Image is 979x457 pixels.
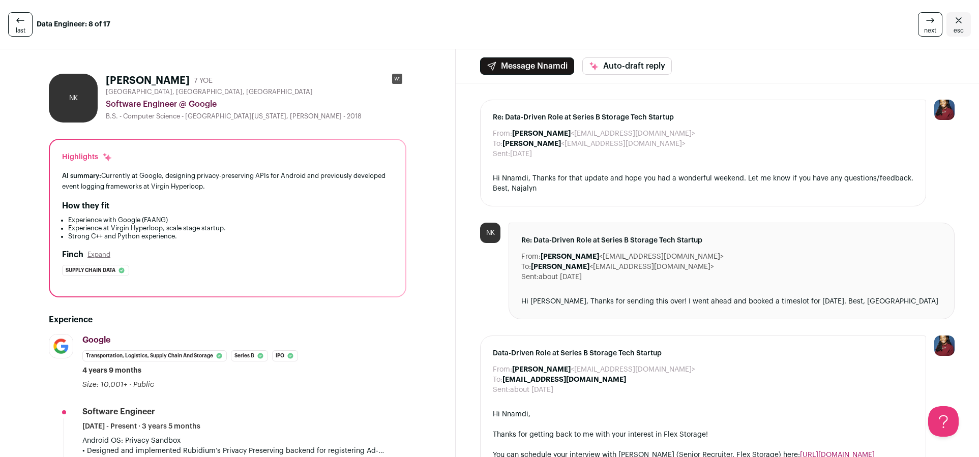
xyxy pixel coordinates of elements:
[82,436,406,446] p: Android OS: Privacy Sandbox
[521,252,541,262] dt: From:
[493,364,512,375] dt: From:
[493,112,913,123] span: Re: Data-Driven Role at Series B Storage Tech Startup
[62,172,101,179] span: AI summary:
[510,149,532,159] dd: [DATE]
[541,253,599,260] b: [PERSON_NAME]
[493,385,510,395] dt: Sent:
[82,365,141,376] span: 4 years 9 months
[493,409,913,419] div: Hi Nnamdi,
[106,74,190,88] h1: [PERSON_NAME]
[68,224,393,232] li: Experience at Virgin Hyperloop, scale stage startup.
[493,375,502,385] dt: To:
[231,350,268,361] li: Series B
[510,385,553,395] dd: about [DATE]
[512,364,695,375] dd: <[EMAIL_ADDRESS][DOMAIN_NAME]>
[946,12,971,37] a: Close
[49,74,98,123] div: NK
[521,235,942,246] span: Re: Data-Driven Role at Series B Storage Tech Startup
[493,149,510,159] dt: Sent:
[106,88,313,96] span: [GEOGRAPHIC_DATA], [GEOGRAPHIC_DATA], [GEOGRAPHIC_DATA]
[82,336,110,344] span: Google
[928,406,959,437] iframe: Help Scout Beacon - Open
[82,406,155,417] div: Software Engineer
[133,381,154,388] span: Public
[106,112,406,120] div: B.S. - Computer Science - [GEOGRAPHIC_DATA][US_STATE], [PERSON_NAME] - 2018
[934,336,955,356] img: 10010497-medium_jpg
[541,252,724,262] dd: <[EMAIL_ADDRESS][DOMAIN_NAME]>
[8,12,33,37] a: last
[62,249,83,261] h2: Finch
[68,216,393,224] li: Experience with Google (FAANG)
[480,223,500,243] div: NK
[62,152,112,162] div: Highlights
[521,262,531,272] dt: To:
[582,57,672,75] button: Auto-draft reply
[62,200,109,212] h2: How they fit
[68,232,393,240] li: Strong C++ and Python experience.
[272,350,298,361] li: IPO
[106,98,406,110] div: Software Engineer @ Google
[480,57,574,75] button: Message Nnamdi
[531,262,714,272] dd: <[EMAIL_ADDRESS][DOMAIN_NAME]>
[493,173,913,194] div: Hi Nnamdi, Thanks for that update and hope you had a wonderful weekend. Let me know if you have a...
[512,366,571,373] b: [PERSON_NAME]
[502,140,561,147] b: [PERSON_NAME]
[49,314,406,326] h2: Experience
[62,170,393,192] div: Currently at Google, designing privacy-preserving APIs for Android and previously developed event...
[82,421,200,432] span: [DATE] - Present · 3 years 5 months
[918,12,942,37] a: next
[493,430,913,440] div: Thanks for getting back to me with your interest in Flex Storage!
[934,100,955,120] img: 10010497-medium_jpg
[194,76,213,86] div: 7 YOE
[521,296,942,307] div: Hi [PERSON_NAME], Thanks for sending this over! I went ahead and booked a timeslot for [DATE]. Be...
[512,129,695,139] dd: <[EMAIL_ADDRESS][DOMAIN_NAME]>
[954,26,964,35] span: esc
[82,381,127,388] span: Size: 10,001+
[493,139,502,149] dt: To:
[521,272,539,282] dt: Sent:
[924,26,936,35] span: next
[531,263,589,270] b: [PERSON_NAME]
[87,251,110,259] button: Expand
[512,130,571,137] b: [PERSON_NAME]
[493,348,913,358] span: Data-Driven Role at Series B Storage Tech Startup
[49,334,73,358] img: 8d2c6156afa7017e60e680d3937f8205e5697781b6c771928cb24e9df88505de.jpg
[539,272,582,282] dd: about [DATE]
[493,129,512,139] dt: From:
[37,19,110,29] strong: Data Engineer: 8 of 17
[82,446,406,456] p: • Designed and implemented Rubidium’s Privacy Preserving backend for registering Ad-Impressions a...
[82,350,227,361] li: Transportation, Logistics, Supply Chain and Storage
[66,265,115,276] span: Supply chain data
[16,26,25,35] span: last
[502,376,626,383] b: [EMAIL_ADDRESS][DOMAIN_NAME]
[129,380,131,390] span: ·
[502,139,686,149] dd: <[EMAIL_ADDRESS][DOMAIN_NAME]>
